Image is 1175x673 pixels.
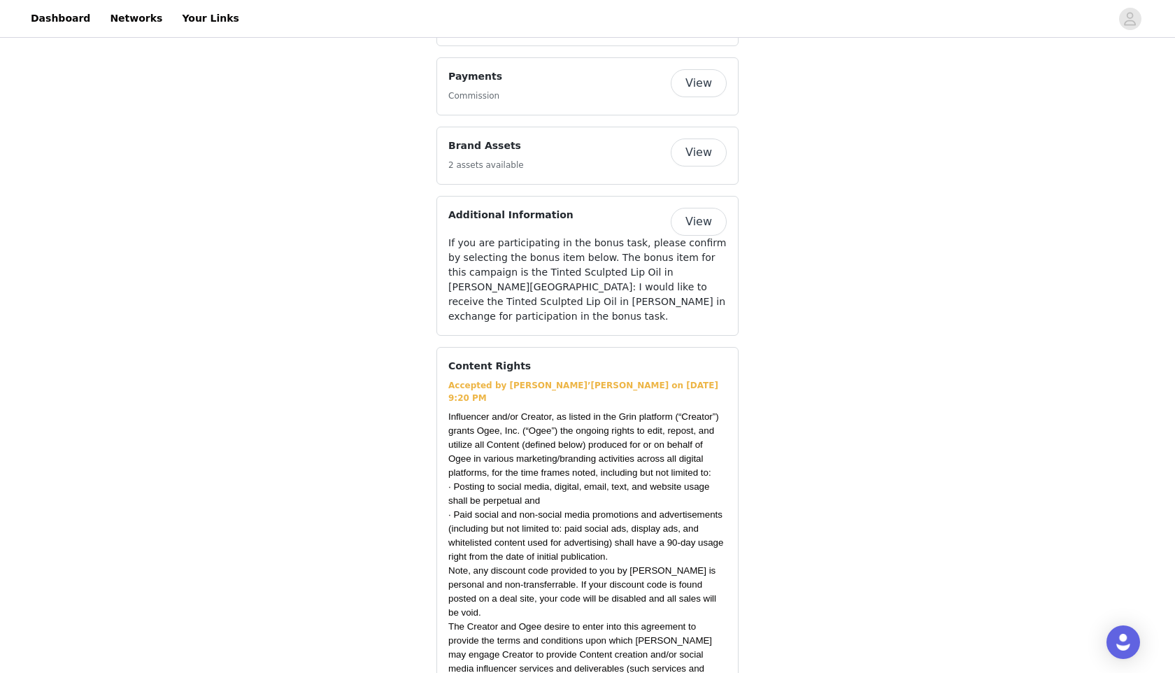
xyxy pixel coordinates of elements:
a: Your Links [173,3,248,34]
div: Payments [436,57,739,115]
span: If you are participating in the bonus task, please confirm by selecting the bonus item below. The... [448,237,726,322]
div: Brand Assets [436,127,739,185]
h4: Content Rights [448,359,531,374]
span: · Paid social and non-social media promotions and advertisements (including but not limited to: p... [448,509,723,562]
div: Additional Information [436,196,739,336]
span: Influencer and/or Creator, as listed in the Grin platform (“Creator”) grants Ogee, Inc. (“Ogee”) ... [448,411,719,478]
span: Note, any discount code provided to you by [PERSON_NAME] is personal and non-transferrable. If yo... [448,565,716,618]
button: View [671,139,727,167]
a: Dashboard [22,3,99,34]
div: Accepted by [PERSON_NAME]’[PERSON_NAME] on [DATE] 9:20 PM [448,379,727,404]
h5: Commission [448,90,502,102]
div: Open Intercom Messenger [1106,625,1140,659]
button: View [671,208,727,236]
span: · Posting to social media, digital, email, text, and website usage shall be perpetual and [448,481,709,506]
button: View [671,69,727,97]
a: Networks [101,3,171,34]
div: avatar [1123,8,1137,30]
h4: Payments [448,69,502,84]
h5: 2 assets available [448,159,524,171]
h4: Brand Assets [448,139,524,153]
h4: Additional Information [448,208,574,222]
